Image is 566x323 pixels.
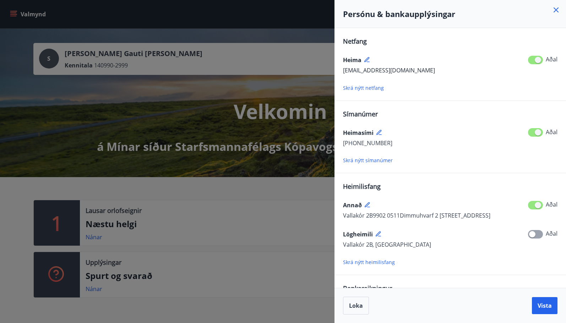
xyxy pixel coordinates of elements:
span: Aðal [546,201,557,208]
button: Loka [343,297,369,314]
span: Vallakór 2B9902 0511Dimmuhvarf 2 [STREET_ADDRESS] [343,212,490,219]
span: Bankareikningur [343,284,392,292]
span: Netfang [343,37,367,45]
span: Aðal [546,55,557,63]
span: [PHONE_NUMBER] [343,139,392,147]
span: Skrá nýtt símanúmer [343,157,393,164]
span: Símanúmer [343,110,378,118]
span: Heima [343,56,361,64]
span: Loka [349,302,363,310]
span: Aðal [546,230,557,237]
span: Aðal [546,128,557,136]
span: Heimasími [343,129,374,137]
button: Vista [532,297,557,314]
span: Skrá nýtt heimilisfang [343,259,395,265]
span: Vallakór 2B, [GEOGRAPHIC_DATA] [343,241,431,248]
span: [EMAIL_ADDRESS][DOMAIN_NAME] [343,66,435,74]
span: Annað [343,201,362,209]
span: Heimilisfang [343,182,381,191]
span: Skrá nýtt netfang [343,84,384,91]
span: Lögheimili [343,230,373,238]
h4: Persónu & bankaupplýsingar [343,9,557,19]
span: Vista [538,302,552,310]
